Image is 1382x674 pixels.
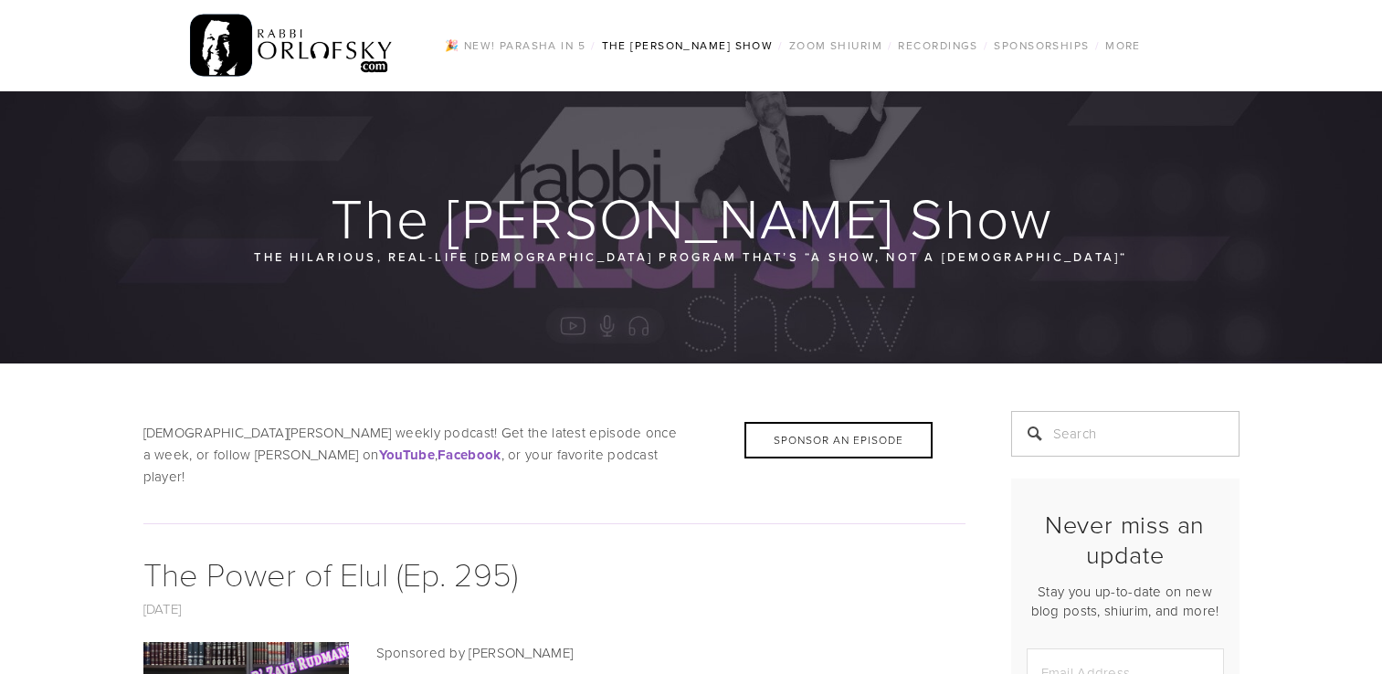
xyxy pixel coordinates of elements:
[1100,34,1146,58] a: More
[439,34,591,58] a: 🎉 NEW! Parasha in 5
[892,34,983,58] a: Recordings
[253,247,1130,267] p: The hilarious, real-life [DEMOGRAPHIC_DATA] program that’s “a show, not a [DEMOGRAPHIC_DATA]“
[379,445,435,465] strong: YouTube
[1011,411,1240,457] input: Search
[778,37,783,53] span: /
[143,188,1241,247] h1: The [PERSON_NAME] Show
[596,34,779,58] a: The [PERSON_NAME] Show
[190,10,394,81] img: RabbiOrlofsky.com
[438,445,501,465] strong: Facebook
[143,642,965,664] p: Sponsored by [PERSON_NAME]
[1027,582,1224,620] p: Stay you up-to-date on new blog posts, shiurim, and more!
[988,34,1094,58] a: Sponsorships
[591,37,596,53] span: /
[143,551,518,595] a: The Power of Elul (Ep. 295)
[888,37,892,53] span: /
[1095,37,1100,53] span: /
[1027,510,1224,569] h2: Never miss an update
[744,422,933,458] div: Sponsor an Episode
[143,599,182,618] a: [DATE]
[143,422,965,488] p: [DEMOGRAPHIC_DATA][PERSON_NAME] weekly podcast! Get the latest episode once a week, or follow [PE...
[984,37,988,53] span: /
[438,445,501,464] a: Facebook
[784,34,888,58] a: Zoom Shiurim
[379,445,435,464] a: YouTube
